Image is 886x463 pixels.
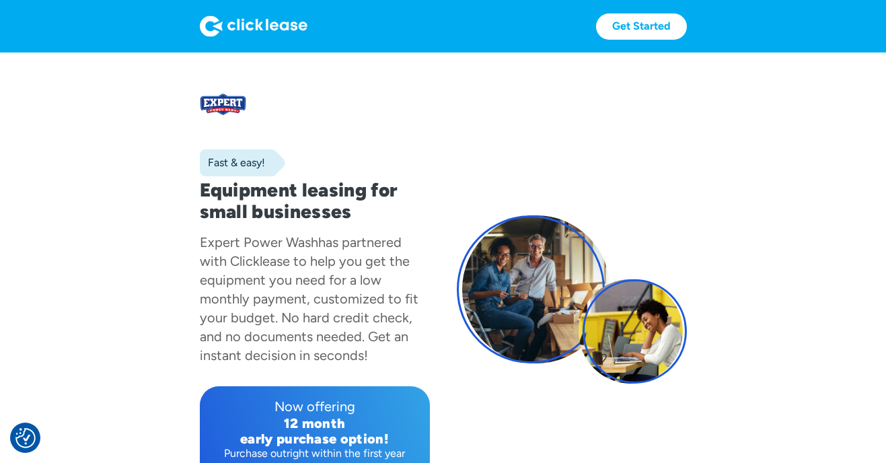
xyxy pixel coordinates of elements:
[200,15,307,37] img: Logo
[211,431,419,447] div: early purchase option!
[15,428,36,448] button: Consent Preferences
[200,234,318,250] div: Expert Power Wash
[211,416,419,431] div: 12 month
[596,13,687,40] a: Get Started
[200,234,418,363] div: has partnered with Clicklease to help you get the equipment you need for a low monthly payment, c...
[200,179,430,222] h1: Equipment leasing for small businesses
[211,447,419,460] div: Purchase outright within the first year
[200,156,265,170] div: Fast & easy!
[15,428,36,448] img: Revisit consent button
[579,279,683,384] img: A woman sitting at her computer outside.
[211,397,419,416] div: Now offering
